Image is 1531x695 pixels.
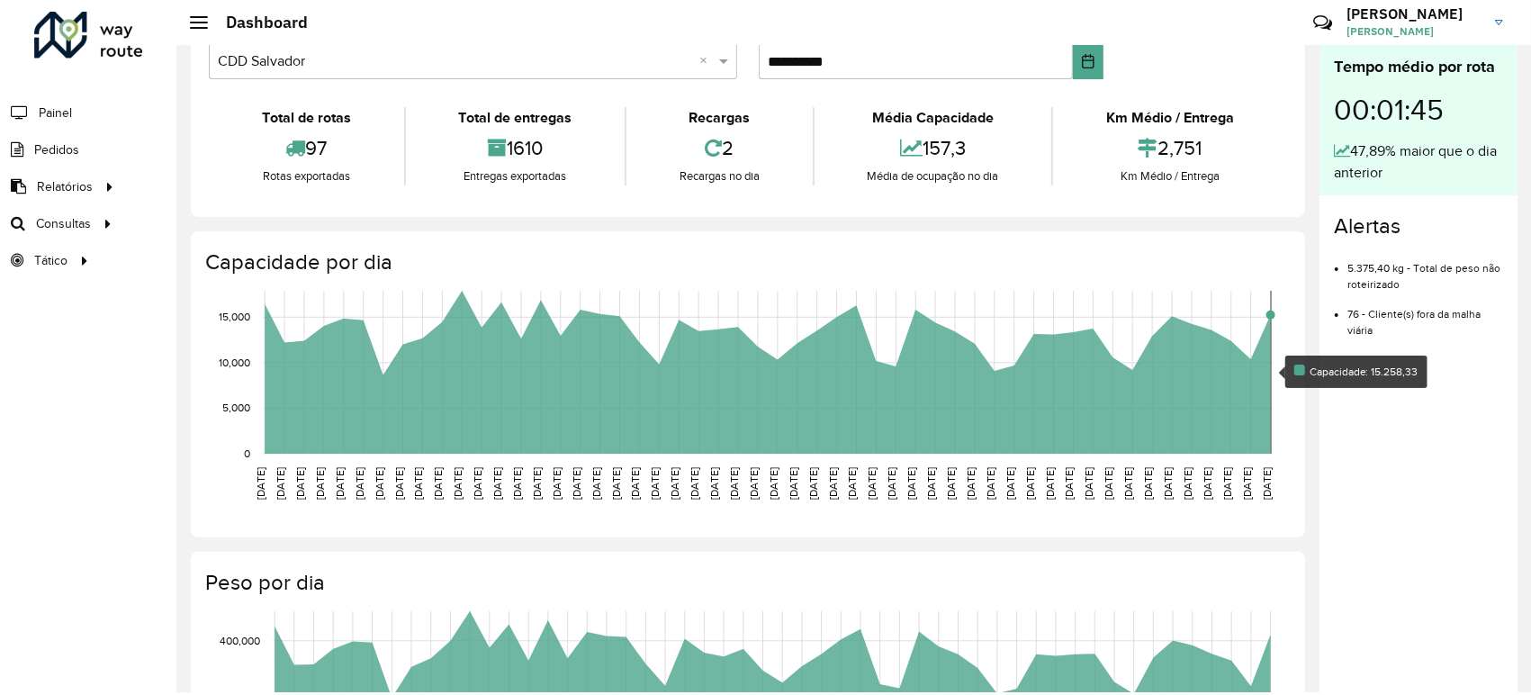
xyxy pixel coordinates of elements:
[1103,467,1114,500] text: [DATE]
[472,467,483,500] text: [DATE]
[1004,467,1016,500] text: [DATE]
[213,167,400,185] div: Rotas exportadas
[819,129,1048,167] div: 157,3
[1241,467,1253,500] text: [DATE]
[1334,55,1503,79] div: Tempo médio por rota
[965,467,977,500] text: [DATE]
[1058,107,1283,129] div: Km Médio / Entrega
[1084,467,1095,500] text: [DATE]
[1334,140,1503,184] div: 47,89% maior que o dia anterior
[1122,467,1134,500] text: [DATE]
[985,467,996,500] text: [DATE]
[1073,43,1103,79] button: Choose Date
[1024,467,1036,500] text: [DATE]
[649,467,661,500] text: [DATE]
[1064,467,1076,500] text: [DATE]
[255,467,266,500] text: [DATE]
[1044,467,1056,500] text: [DATE]
[867,467,878,500] text: [DATE]
[728,467,740,500] text: [DATE]
[374,467,385,500] text: [DATE]
[699,50,715,72] span: Clear all
[37,177,93,196] span: Relatórios
[819,107,1048,129] div: Média Capacidade
[34,251,68,270] span: Tático
[36,214,91,233] span: Consultas
[610,467,622,500] text: [DATE]
[788,467,799,500] text: [DATE]
[213,107,400,129] div: Total de rotas
[393,467,405,500] text: [DATE]
[551,467,563,500] text: [DATE]
[631,167,808,185] div: Recargas no dia
[354,467,365,500] text: [DATE]
[511,467,523,500] text: [DATE]
[708,467,720,500] text: [DATE]
[748,467,760,500] text: [DATE]
[768,467,779,500] text: [DATE]
[1334,79,1503,140] div: 00:01:45
[1303,4,1342,42] a: Contato Rápido
[413,467,425,500] text: [DATE]
[410,107,621,129] div: Total de entregas
[491,467,503,500] text: [DATE]
[1334,213,1503,239] h4: Alertas
[531,467,543,500] text: [DATE]
[205,570,1287,596] h4: Peso por dia
[219,311,250,323] text: 15,000
[1346,23,1481,40] span: [PERSON_NAME]
[1347,247,1503,293] li: 5.375,40 kg - Total de peso não roteirizado
[1221,467,1233,500] text: [DATE]
[1261,467,1273,500] text: [DATE]
[432,467,444,500] text: [DATE]
[275,467,286,500] text: [DATE]
[34,140,79,159] span: Pedidos
[1058,167,1283,185] div: Km Médio / Entrega
[213,129,400,167] div: 97
[222,402,250,414] text: 5,000
[819,167,1048,185] div: Média de ocupação no dia
[827,467,839,500] text: [DATE]
[925,467,937,500] text: [DATE]
[39,104,72,122] span: Painel
[590,467,602,500] text: [DATE]
[1346,5,1481,23] h3: [PERSON_NAME]
[219,357,250,368] text: 10,000
[807,467,819,500] text: [DATE]
[452,467,464,500] text: [DATE]
[571,467,582,500] text: [DATE]
[631,129,808,167] div: 2
[410,167,621,185] div: Entregas exportadas
[631,107,808,129] div: Recargas
[1347,293,1503,338] li: 76 - Cliente(s) fora da malha viária
[410,129,621,167] div: 1610
[630,467,642,500] text: [DATE]
[1202,467,1213,500] text: [DATE]
[669,467,680,500] text: [DATE]
[220,635,260,646] text: 400,000
[314,467,326,500] text: [DATE]
[334,467,346,500] text: [DATE]
[886,467,897,500] text: [DATE]
[1162,467,1174,500] text: [DATE]
[244,447,250,459] text: 0
[294,467,306,500] text: [DATE]
[1182,467,1193,500] text: [DATE]
[945,467,957,500] text: [DATE]
[1142,467,1154,500] text: [DATE]
[689,467,700,500] text: [DATE]
[1058,129,1283,167] div: 2,751
[847,467,859,500] text: [DATE]
[208,13,308,32] h2: Dashboard
[205,249,1287,275] h4: Capacidade por dia
[905,467,917,500] text: [DATE]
